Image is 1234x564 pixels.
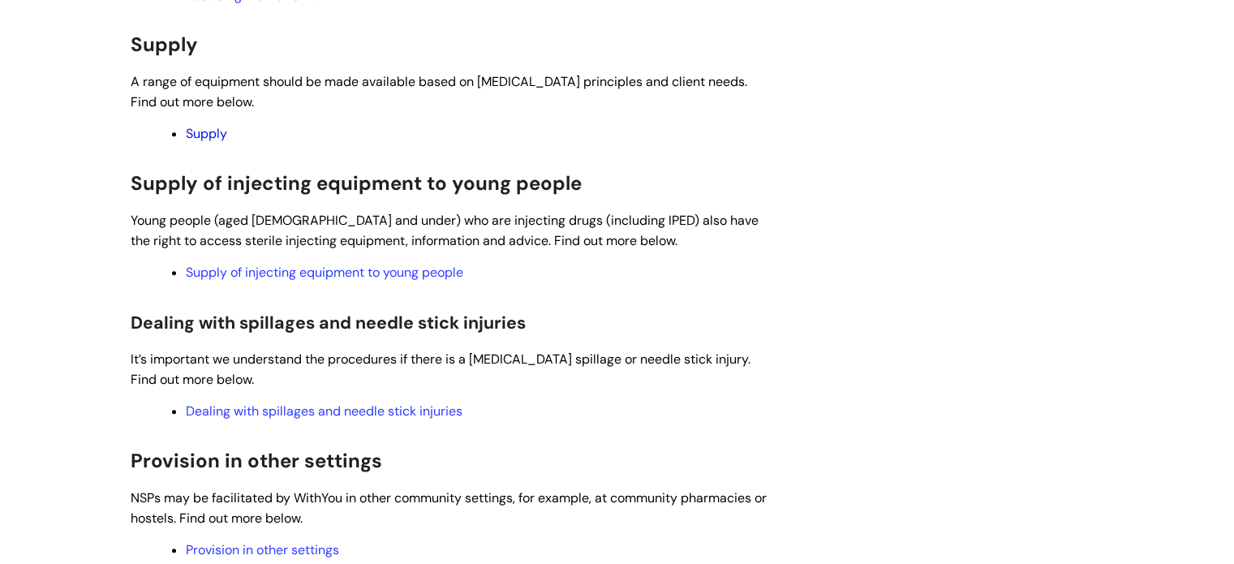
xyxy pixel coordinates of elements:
span: NSPs may be facilitated by WithYou in other community settings, for example, at community pharmac... [131,489,767,527]
a: Supply of injecting equipment to young people [186,264,463,281]
span: It’s important we understand the procedures if there is a [MEDICAL_DATA] spillage or needle stick... [131,351,750,388]
a: Dealing with spillages and needle stick injuries [186,403,462,420]
span: Provision in other settings [131,448,382,473]
span: Dealing with spillages and needle stick injuries [131,312,526,334]
span: Young people (aged [DEMOGRAPHIC_DATA] and under) who are injecting drugs (including IPED) also ha... [131,212,759,249]
a: Provision in other settings [186,541,339,558]
span: A range of equipment should be made available based on [MEDICAL_DATA] principles and client needs... [131,73,747,110]
span: Supply [131,32,198,57]
a: Supply [186,125,227,142]
span: Supply of injecting equipment to young people [131,170,582,196]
